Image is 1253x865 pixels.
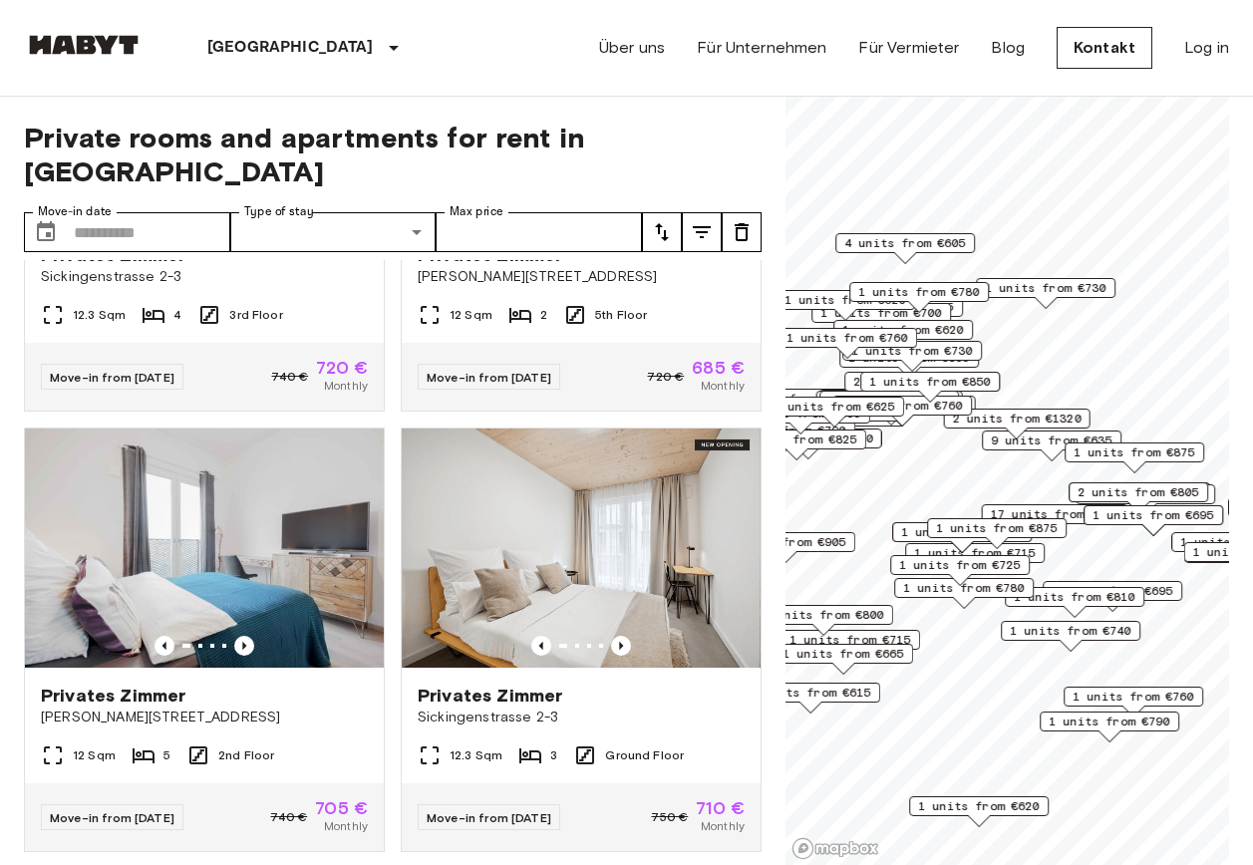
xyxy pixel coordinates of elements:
[833,320,973,351] div: Map marker
[1074,443,1195,461] span: 1 units from €875
[741,683,880,714] div: Map marker
[450,746,502,764] span: 12.3 Sqm
[844,234,966,252] span: 4 units from €605
[1001,621,1140,652] div: Map marker
[1064,687,1203,718] div: Map marker
[860,372,1000,403] div: Map marker
[786,329,908,347] span: 1 units from €760
[835,233,975,264] div: Map marker
[1084,505,1223,536] div: Map marker
[976,278,1115,309] div: Map marker
[599,36,665,60] a: Über uns
[936,519,1058,537] span: 1 units from €875
[851,342,973,360] span: 1 units from €730
[41,684,185,708] span: Privates Zimmer
[701,377,745,395] span: Monthly
[38,203,112,220] label: Move-in date
[750,684,871,702] span: 2 units from €615
[736,431,857,448] span: 1 units from €825
[1014,588,1135,606] span: 1 units from €810
[858,283,980,301] span: 1 units from €780
[944,409,1091,439] div: Map marker
[763,606,884,624] span: 1 units from €800
[839,348,979,379] div: Map marker
[914,544,1036,562] span: 1 units from €715
[853,373,975,391] span: 2 units from €655
[985,279,1106,297] span: 1 units from €730
[244,203,314,220] label: Type of stay
[816,391,963,422] div: Map marker
[218,746,274,764] span: 2nd Floor
[73,306,126,324] span: 12.3 Sqm
[726,390,854,408] span: 21 units from €655
[991,505,1119,523] span: 17 units from €720
[982,504,1128,535] div: Map marker
[50,370,174,385] span: Move-in from [DATE]
[776,290,915,321] div: Map marker
[25,429,384,668] img: Marketing picture of unit DE-01-008-004-05HF
[849,282,989,313] div: Map marker
[173,306,181,324] span: 4
[647,368,684,386] span: 720 €
[745,430,873,447] span: 1 units from €1200
[540,306,547,324] span: 2
[725,533,846,551] span: 1 units from €905
[450,203,503,220] label: Max price
[765,397,904,428] div: Map marker
[722,212,762,252] button: tune
[828,392,950,410] span: 9 units from €665
[789,631,911,649] span: 1 units from €715
[784,291,906,309] span: 1 units from €620
[894,578,1034,609] div: Map marker
[1057,27,1152,69] a: Kontakt
[41,708,368,727] span: [PERSON_NAME][STREET_ADDRESS]
[1010,622,1131,640] span: 1 units from €740
[717,389,863,420] div: Map marker
[531,636,551,656] button: Previous image
[1065,442,1204,473] div: Map marker
[642,212,682,252] button: tune
[418,267,745,287] span: [PERSON_NAME][STREET_ADDRESS]
[903,579,1025,597] span: 1 units from €780
[1073,688,1194,706] span: 1 units from €760
[418,708,745,727] span: Sickingenstrasse 2-3
[605,746,684,764] span: Ground Floor
[783,645,904,663] span: 1 units from €665
[450,306,492,324] span: 12 Sqm
[918,797,1040,815] span: 1 units from €620
[595,306,647,324] span: 5th Floor
[953,410,1082,428] span: 2 units from €1320
[819,391,959,422] div: Map marker
[774,398,895,416] span: 3 units from €625
[842,321,964,339] span: 1 units from €620
[899,556,1021,574] span: 1 units from €725
[418,684,562,708] span: Privates Zimmer
[550,746,557,764] span: 3
[1052,582,1173,600] span: 2 units from €695
[155,636,174,656] button: Previous image
[163,746,170,764] span: 5
[401,428,762,852] a: Marketing picture of unit DE-01-477-035-03Previous imagePrevious imagePrivates ZimmerSickingenstr...
[841,397,963,415] span: 2 units from €760
[271,368,308,386] span: 740 €
[774,644,913,675] div: Map marker
[316,359,368,377] span: 720 €
[892,522,1032,553] div: Map marker
[26,212,66,252] button: Choose date
[716,532,855,563] div: Map marker
[24,121,762,188] span: Private rooms and apartments for rent in [GEOGRAPHIC_DATA]
[692,359,745,377] span: 685 €
[1184,36,1229,60] a: Log in
[982,431,1121,461] div: Map marker
[315,799,368,817] span: 705 €
[24,428,385,852] a: Marketing picture of unit DE-01-008-004-05HFPrevious imagePrevious imagePrivates Zimmer[PERSON_NA...
[869,373,991,391] span: 1 units from €850
[832,396,972,427] div: Map marker
[682,212,722,252] button: tune
[818,390,958,421] div: Map marker
[427,810,551,825] span: Move-in from [DATE]
[901,523,1023,541] span: 1 units from €835
[927,518,1067,549] div: Map marker
[73,746,116,764] span: 12 Sqm
[791,837,879,860] a: Mapbox logo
